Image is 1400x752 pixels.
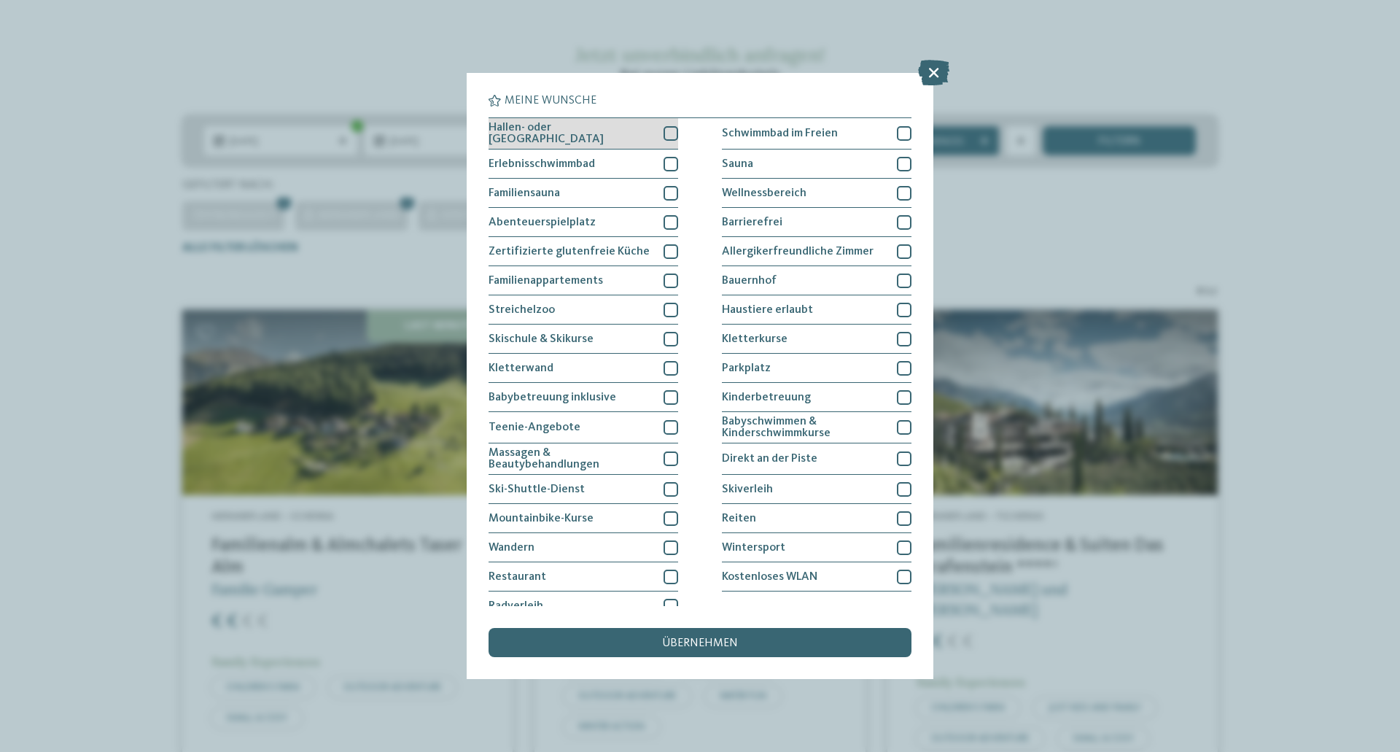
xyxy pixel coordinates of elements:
span: Babyschwimmen & Kinderschwimmkurse [722,416,886,439]
span: Sauna [722,158,753,170]
span: Wandern [489,542,534,554]
span: Parkplatz [722,363,771,374]
span: Kostenloses WLAN [722,571,817,583]
span: Kinderbetreuung [722,392,811,403]
span: Haustiere erlaubt [722,304,813,316]
span: Wellnessbereich [722,187,806,199]
span: Meine Wünsche [505,95,596,106]
span: Erlebnisschwimmbad [489,158,595,170]
span: Babybetreuung inklusive [489,392,616,403]
span: Mountainbike-Kurse [489,513,594,524]
span: Abenteuerspielplatz [489,217,596,228]
span: Kletterkurse [722,333,787,345]
span: Skischule & Skikurse [489,333,594,345]
span: Zertifizierte glutenfreie Küche [489,246,650,257]
span: übernehmen [662,637,738,649]
span: Wintersport [722,542,785,554]
span: Hallen- oder [GEOGRAPHIC_DATA] [489,122,653,145]
span: Bauernhof [722,275,777,287]
span: Familienappartements [489,275,603,287]
span: Allergikerfreundliche Zimmer [722,246,874,257]
span: Restaurant [489,571,546,583]
span: Familiensauna [489,187,560,199]
span: Ski-Shuttle-Dienst [489,484,585,495]
span: Direkt an der Piste [722,453,817,465]
span: Streichelzoo [489,304,555,316]
span: Radverleih [489,600,543,612]
span: Skiverleih [722,484,773,495]
span: Reiten [722,513,756,524]
span: Schwimmbad im Freien [722,128,838,139]
span: Massagen & Beautybehandlungen [489,447,653,470]
span: Kletterwand [489,363,553,374]
span: Teenie-Angebote [489,422,580,433]
span: Barrierefrei [722,217,782,228]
